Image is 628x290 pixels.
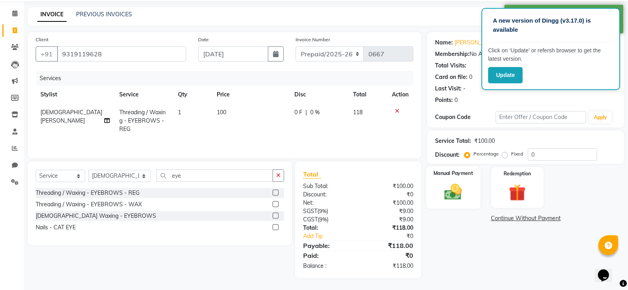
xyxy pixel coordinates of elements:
div: Payable: [297,241,358,250]
img: _gift.svg [504,182,531,203]
div: Points: [435,96,453,104]
span: [DEMOGRAPHIC_DATA][PERSON_NAME] [40,109,102,124]
span: | [305,108,307,117]
label: Invoice Number [296,36,330,43]
input: Enter Offer / Coupon Code [496,111,586,123]
div: Service Total: [435,137,471,145]
th: Action [387,86,413,104]
span: 1 [178,109,181,116]
div: Card on file: [435,73,468,81]
div: Services [36,71,419,86]
th: Service [115,86,173,104]
div: ₹0 [358,190,419,199]
div: - [463,85,466,93]
span: SGST [303,207,317,215]
div: Total Visits: [435,61,466,70]
button: +91 [36,46,58,61]
p: Click on ‘Update’ or refersh browser to get the latest version. [488,46,613,63]
div: ₹100.00 [358,182,419,190]
label: Percentage [473,150,499,157]
div: Last Visit: [435,85,462,93]
a: INVOICE [37,8,67,22]
span: 0 F [294,108,302,117]
div: Paid: [297,251,358,260]
div: ( ) [297,207,358,215]
div: Membership: [435,50,470,58]
iframe: chat widget [595,258,620,282]
div: Total: [297,224,358,232]
div: 0 [469,73,472,81]
div: Discount: [297,190,358,199]
div: Balance : [297,262,358,270]
div: Discount: [435,151,460,159]
div: ₹0 [368,232,419,240]
div: ₹9.00 [358,207,419,215]
span: 9% [319,208,326,214]
label: Date [198,36,209,43]
label: Fixed [511,150,523,157]
button: Apply [589,111,612,123]
div: [DEMOGRAPHIC_DATA] Waxing - EYEBROWS [36,212,156,220]
span: CGST [303,216,318,223]
th: Price [212,86,290,104]
div: ₹0 [358,251,419,260]
div: 0 [454,96,458,104]
a: PREVIOUS INVOICES [76,11,132,18]
div: Threading / Waxing - EYEBROWS - WAX [36,200,142,209]
div: ₹9.00 [358,215,419,224]
th: Disc [290,86,348,104]
a: Continue Without Payment [429,214,622,223]
div: Nails - CAT EYE [36,223,76,232]
a: Add Tip [297,232,368,240]
div: ₹100.00 [474,137,495,145]
button: Update [488,67,523,83]
img: _cash.svg [439,182,467,202]
span: 100 [217,109,226,116]
div: ₹100.00 [358,199,419,207]
span: 0 % [310,108,320,117]
div: Coupon Code [435,113,495,121]
div: No Active Membership [435,50,616,58]
div: Name: [435,38,453,47]
a: [PERSON_NAME] [454,38,499,47]
div: Net: [297,199,358,207]
div: ₹118.00 [358,262,419,270]
label: Client [36,36,48,43]
span: Threading / Waxing - EYEBROWS - REG [119,109,166,133]
span: 9% [319,216,327,223]
div: ₹118.00 [358,241,419,250]
div: ( ) [297,215,358,224]
div: Sub Total: [297,182,358,190]
div: ₹118.00 [358,224,419,232]
label: Redemption [504,170,531,177]
span: 118 [353,109,363,116]
input: Search or Scan [157,169,273,182]
th: Total [348,86,387,104]
th: Stylist [36,86,115,104]
th: Qty [173,86,212,104]
p: A new version of Dingg (v3.17.0) is available [493,16,609,34]
label: Manual Payment [433,169,473,177]
input: Search by Name/Mobile/Email/Code [57,46,186,61]
span: Total [303,170,321,179]
div: Threading / Waxing - EYEBROWS - REG [36,189,139,197]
